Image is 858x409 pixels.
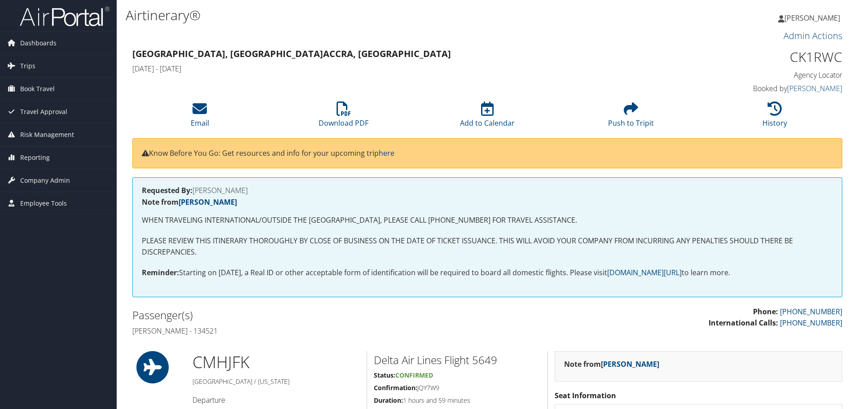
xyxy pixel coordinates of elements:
strong: Note from [564,359,659,369]
h4: [PERSON_NAME] - 134521 [132,326,481,336]
h2: Delta Air Lines Flight 5649 [374,352,541,368]
a: Push to Tripit [608,106,654,128]
a: [PERSON_NAME] [179,197,237,207]
h1: Airtinerary® [126,6,608,25]
a: Admin Actions [784,30,842,42]
h2: Passenger(s) [132,308,481,323]
span: Reporting [20,146,50,169]
span: Travel Approval [20,101,67,123]
h5: JQY7W9 [374,383,541,392]
p: PLEASE REVIEW THIS ITINERARY THOROUGHLY BY CLOSE OF BUSINESS ON THE DATE OF TICKET ISSUANCE. THIS... [142,235,833,258]
a: [PERSON_NAME] [778,4,849,31]
p: Starting on [DATE], a Real ID or other acceptable form of identification will be required to boar... [142,267,833,279]
h4: Departure [193,395,360,405]
strong: Confirmation: [374,383,417,392]
strong: Phone: [753,307,778,317]
h5: 1 hours and 59 minutes [374,396,541,405]
strong: Note from [142,197,237,207]
span: Company Admin [20,169,70,192]
a: History [762,106,787,128]
img: airportal-logo.png [20,6,109,27]
a: Download PDF [319,106,368,128]
strong: Requested By: [142,185,193,195]
span: Risk Management [20,123,74,146]
h4: Agency Locator [675,70,842,80]
h4: Booked by [675,84,842,93]
p: Know Before You Go: Get resources and info for your upcoming trip [142,148,833,159]
a: Email [191,106,209,128]
strong: Status: [374,371,395,379]
p: WHEN TRAVELING INTERNATIONAL/OUTSIDE THE [GEOGRAPHIC_DATA], PLEASE CALL [PHONE_NUMBER] FOR TRAVEL... [142,215,833,226]
span: Dashboards [20,32,57,54]
span: Trips [20,55,35,77]
a: Add to Calendar [460,106,515,128]
h1: CK1RWC [675,48,842,66]
a: [PHONE_NUMBER] [780,307,842,317]
span: Confirmed [395,371,433,379]
strong: Reminder: [142,268,179,277]
strong: Duration: [374,396,403,405]
strong: Seat Information [555,391,616,400]
strong: [GEOGRAPHIC_DATA], [GEOGRAPHIC_DATA] Accra, [GEOGRAPHIC_DATA] [132,48,451,60]
span: [PERSON_NAME] [784,13,840,23]
h4: [PERSON_NAME] [142,187,833,194]
a: here [379,148,394,158]
a: [DOMAIN_NAME][URL] [607,268,682,277]
a: [PERSON_NAME] [601,359,659,369]
span: Book Travel [20,78,55,100]
strong: International Calls: [709,318,778,328]
span: Employee Tools [20,192,67,215]
h5: [GEOGRAPHIC_DATA] / [US_STATE] [193,377,360,386]
h1: CMH JFK [193,351,360,374]
h4: [DATE] - [DATE] [132,64,661,74]
a: [PHONE_NUMBER] [780,318,842,328]
a: [PERSON_NAME] [787,84,842,93]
